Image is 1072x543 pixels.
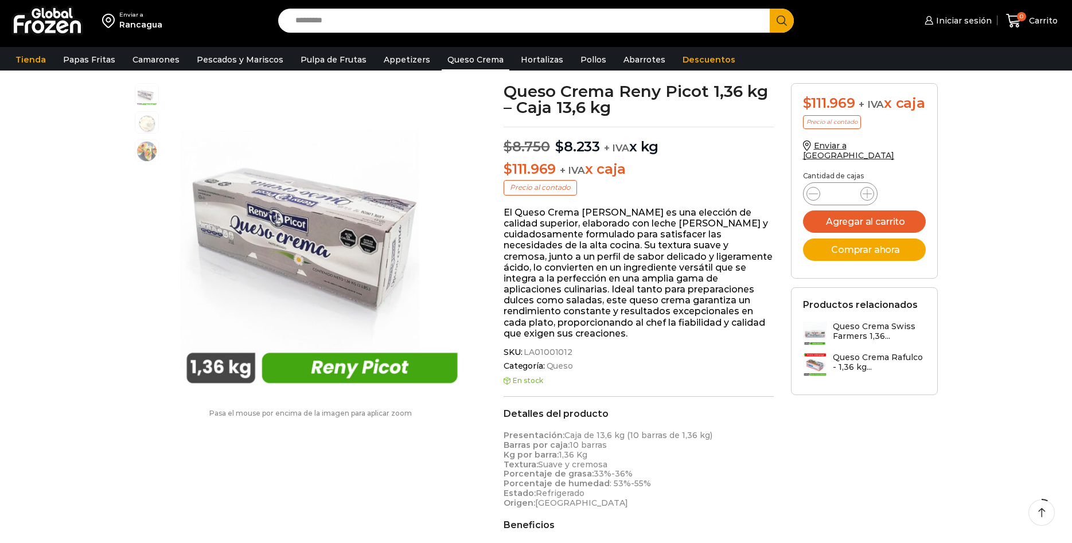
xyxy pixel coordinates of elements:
[504,161,512,177] span: $
[604,142,629,154] span: + IVA
[504,347,774,357] span: SKU:
[933,15,992,26] span: Iniciar sesión
[127,49,185,71] a: Camarones
[560,165,585,176] span: + IVA
[504,361,774,371] span: Categoría:
[504,377,774,385] p: En stock
[135,140,158,163] span: salmon-ahumado-2
[515,49,569,71] a: Hortalizas
[618,49,671,71] a: Abarrotes
[575,49,612,71] a: Pollos
[859,99,884,110] span: + IVA
[10,49,52,71] a: Tienda
[803,172,926,180] p: Cantidad de cajas
[803,299,918,310] h2: Productos relacionados
[803,322,926,346] a: Queso Crema Swiss Farmers 1,36...
[57,49,121,71] a: Papas Fritas
[1017,12,1026,21] span: 0
[504,488,536,498] strong: Estado:
[922,9,992,32] a: Iniciar sesión
[504,83,774,115] h1: Queso Crema Reny Picot 1,36 kg – Caja 13,6 kg
[803,115,861,129] p: Precio al contado
[504,498,535,508] strong: Origen:
[803,95,812,111] span: $
[135,84,158,107] span: reny-picot
[295,49,372,71] a: Pulpa de Frutas
[504,440,570,450] strong: Barras por caja:
[504,138,512,155] span: $
[504,478,610,489] strong: Porcentaje de humedad
[442,49,509,71] a: Queso Crema
[677,49,741,71] a: Descuentos
[102,11,119,30] img: address-field-icon.svg
[119,11,162,19] div: Enviar a
[803,239,926,261] button: Comprar ahora
[504,519,774,530] h2: Beneficios
[135,409,487,417] p: Pasa el mouse por encima de la imagen para aplicar zoom
[504,459,538,470] strong: Textura:
[833,353,926,372] h3: Queso Crema Rafulco - 1,36 kg...
[135,112,158,135] span: queso crema 2
[504,180,577,195] p: Precio al contado
[555,138,564,155] span: $
[522,347,572,357] span: LA01001012
[1026,15,1058,26] span: Carrito
[504,161,556,177] bdi: 111.969
[555,138,600,155] bdi: 8.233
[803,95,855,111] bdi: 111.969
[504,450,559,460] strong: Kg por barra:
[504,207,774,339] p: El Queso Crema [PERSON_NAME] es una elección de calidad superior, elaborado con leche [PERSON_NAM...
[803,95,926,112] div: x caja
[770,9,794,33] button: Search button
[829,186,851,202] input: Product quantity
[504,468,594,479] strong: Porcentaje de grasa:
[1003,7,1061,34] a: 0 Carrito
[504,127,774,155] p: x kg
[378,49,436,71] a: Appetizers
[504,408,774,419] h2: Detalles del producto
[191,49,289,71] a: Pescados y Mariscos
[803,353,926,377] a: Queso Crema Rafulco - 1,36 kg...
[504,138,550,155] bdi: 8.750
[504,430,564,440] strong: Presentación:
[119,19,162,30] div: Rancagua
[504,161,774,178] p: x caja
[545,361,573,371] a: Queso
[803,210,926,233] button: Agregar al carrito
[504,431,774,507] p: Caja de 13,6 kg (10 barras de 1,36 kg) 10 barras 1,36 Kg Suave y cremosa 33%-36% : 53%-55% Refrig...
[833,322,926,341] h3: Queso Crema Swiss Farmers 1,36...
[803,140,895,161] a: Enviar a [GEOGRAPHIC_DATA]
